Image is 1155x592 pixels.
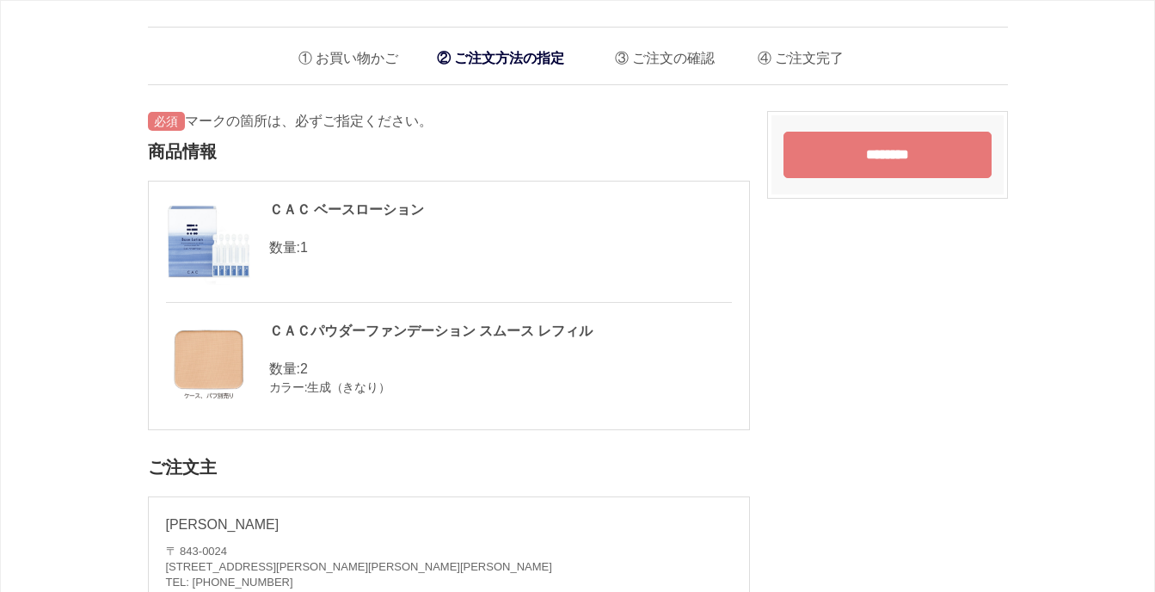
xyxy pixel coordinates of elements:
[745,36,844,71] li: ご注文完了
[148,111,750,132] p: マークの箇所は、必ずご指定ください。
[166,544,732,591] address: 〒 843-0024 [STREET_ADDRESS][PERSON_NAME][PERSON_NAME][PERSON_NAME] TEL: [PHONE_NUMBER]
[602,36,715,71] li: ご注文の確認
[166,379,732,396] p: カラー:
[307,380,390,394] span: 生成（きなり）
[286,36,398,71] li: お買い物かご
[166,359,732,379] p: 数量:
[166,199,732,221] div: ＣＡＣ ベースローション
[148,447,750,488] h2: ご注文主
[166,515,732,535] p: [PERSON_NAME]
[300,361,308,376] span: 2
[166,237,732,258] p: 数量:
[300,240,308,255] span: 1
[166,320,252,406] img: 060201.jpg
[148,132,750,172] h2: 商品情報
[166,320,732,342] div: ＣＡＣパウダーファンデーション スムース レフィル
[428,40,573,76] li: ご注文方法の指定
[166,199,252,285] img: 060059.jpg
